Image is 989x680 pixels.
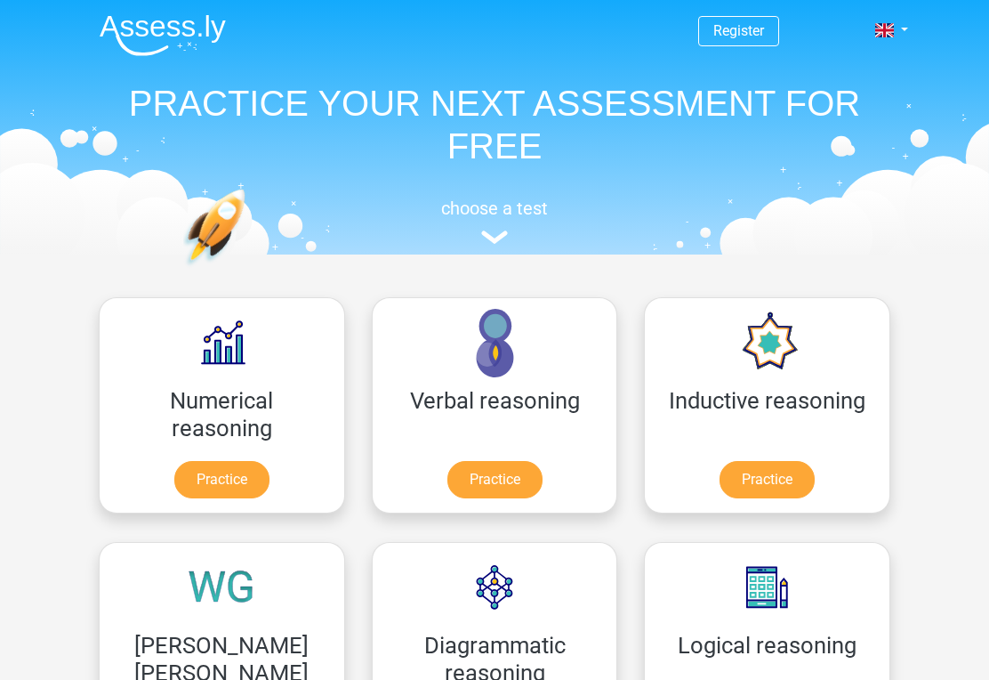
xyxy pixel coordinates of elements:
[85,198,904,219] h5: choose a test
[85,198,904,245] a: choose a test
[85,82,904,167] h1: PRACTICE YOUR NEXT ASSESSMENT FOR FREE
[447,461,543,498] a: Practice
[174,461,269,498] a: Practice
[720,461,815,498] a: Practice
[713,22,764,39] a: Register
[100,14,226,56] img: Assessly
[183,189,314,350] img: practice
[481,231,508,244] img: assessment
